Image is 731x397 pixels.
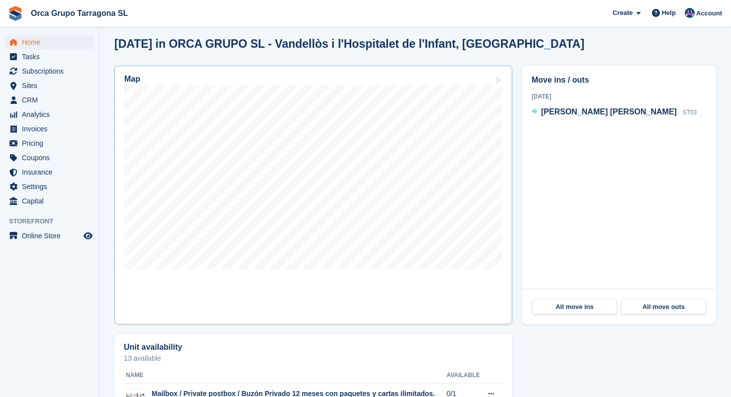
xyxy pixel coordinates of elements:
span: Analytics [22,107,82,121]
span: Account [696,8,722,18]
a: menu [5,35,94,49]
th: Name [124,368,447,384]
span: Create [613,8,633,18]
span: Subscriptions [22,64,82,78]
div: [DATE] [532,92,707,101]
a: menu [5,93,94,107]
a: menu [5,107,94,121]
span: Settings [22,180,82,194]
span: Invoices [22,122,82,136]
a: menu [5,79,94,93]
a: menu [5,194,94,208]
a: menu [5,50,94,64]
a: menu [5,151,94,165]
span: Home [22,35,82,49]
a: menu [5,165,94,179]
span: Sites [22,79,82,93]
a: All move outs [621,299,706,315]
h2: Move ins / outs [532,74,707,86]
span: Coupons [22,151,82,165]
a: menu [5,122,94,136]
span: Storefront [9,216,99,226]
span: Tasks [22,50,82,64]
a: menu [5,136,94,150]
span: Capital [22,194,82,208]
h2: Unit availability [124,343,182,352]
span: ST03 [682,109,697,116]
a: Preview store [82,230,94,242]
span: Pricing [22,136,82,150]
a: Map [114,66,512,324]
th: Available [447,368,481,384]
span: Help [662,8,676,18]
p: 13 available [124,355,503,362]
h2: [DATE] in ORCA GRUPO SL - Vandellòs i l'Hospitalet de l'Infant, [GEOGRAPHIC_DATA] [114,37,584,51]
a: Orca Grupo Tarragona SL [27,5,132,21]
img: ADMIN MANAGMENT [685,8,695,18]
a: menu [5,180,94,194]
span: [PERSON_NAME] [PERSON_NAME] [541,107,677,116]
a: [PERSON_NAME] [PERSON_NAME] ST03 [532,106,697,119]
span: CRM [22,93,82,107]
h2: Map [124,75,140,84]
a: All move ins [532,299,617,315]
span: Online Store [22,229,82,243]
span: Insurance [22,165,82,179]
a: menu [5,229,94,243]
a: menu [5,64,94,78]
img: stora-icon-8386f47178a22dfd0bd8f6a31ec36ba5ce8667c1dd55bd0f319d3a0aa187defe.svg [8,6,23,21]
